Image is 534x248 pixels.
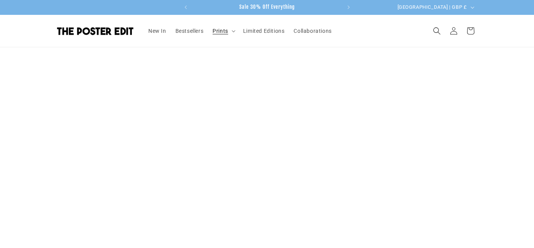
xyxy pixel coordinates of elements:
span: Limited Editions [243,27,285,34]
span: Sale 30% Off Everything [239,4,295,10]
a: Collaborations [289,23,336,39]
img: The Poster Edit [57,27,133,35]
span: Prints [213,27,228,34]
span: New In [148,27,166,34]
a: New In [144,23,171,39]
summary: Search [428,23,445,39]
summary: Prints [208,23,239,39]
span: [GEOGRAPHIC_DATA] | GBP £ [398,3,467,11]
span: Collaborations [294,27,331,34]
a: Limited Editions [239,23,289,39]
a: Bestsellers [171,23,208,39]
span: Bestsellers [175,27,204,34]
a: The Poster Edit [54,24,136,38]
